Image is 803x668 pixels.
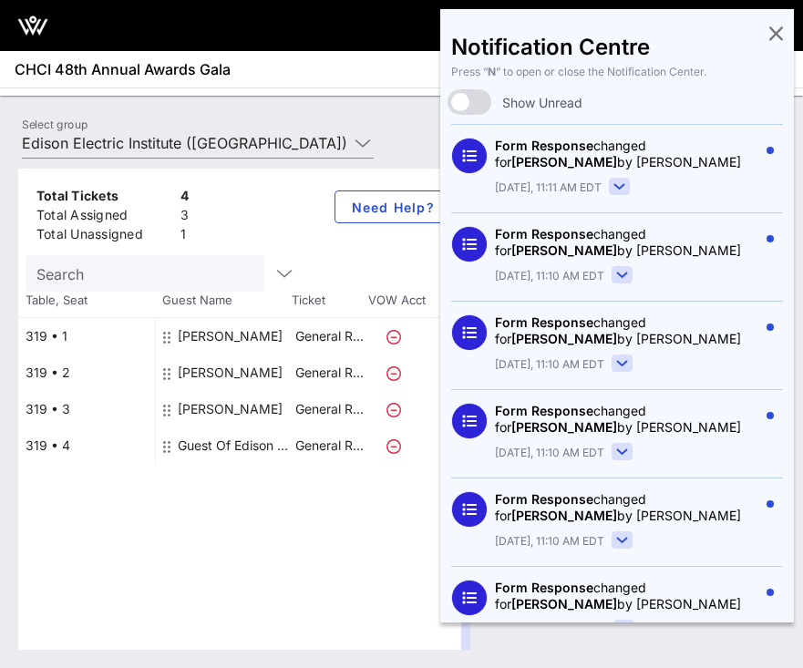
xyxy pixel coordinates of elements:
[495,314,757,347] div: changed for by [PERSON_NAME]
[495,580,593,595] span: Form Response
[15,58,231,80] span: CHCI 48th Annual Awards Gala
[495,622,606,638] span: [DATE], 11:09 AM EDT
[495,356,604,373] span: [DATE], 11:10 AM EDT
[18,292,155,310] span: Table, Seat
[495,226,757,259] div: changed for by [PERSON_NAME]
[293,391,365,427] p: General R…
[36,225,173,248] div: Total Unassigned
[180,225,189,248] div: 1
[293,355,365,391] p: General R…
[511,154,617,170] span: [PERSON_NAME]
[495,491,757,524] div: changed for by [PERSON_NAME]
[36,206,173,229] div: Total Assigned
[293,318,365,355] p: General R…
[495,180,602,196] span: [DATE], 11:11 AM EDT
[488,65,496,78] b: N
[451,64,783,80] div: Press “ ” to open or close the Notification Center.
[495,403,593,418] span: Form Response
[495,445,604,461] span: [DATE], 11:10 AM EDT
[178,427,293,464] div: Guest Of Edison Electric Institute
[18,391,155,427] div: 319 • 3
[502,94,582,111] span: Show Unread
[180,206,189,229] div: 3
[178,318,283,355] div: Kwame Canty
[451,38,783,57] div: Notification Centre
[18,427,155,464] div: 319 • 4
[511,419,617,435] span: [PERSON_NAME]
[292,292,365,310] span: Ticket
[18,355,155,391] div: 319 • 2
[293,427,365,464] p: General R…
[495,403,757,436] div: changed for by [PERSON_NAME]
[495,314,593,330] span: Form Response
[335,190,450,223] button: Need Help?
[18,318,155,355] div: 319 • 1
[511,242,617,258] span: [PERSON_NAME]
[22,118,88,131] label: Select group
[511,331,617,346] span: [PERSON_NAME]
[495,533,604,550] span: [DATE], 11:10 AM EDT
[495,580,757,612] div: changed for by [PERSON_NAME]
[178,391,283,427] div: David L. Botello
[511,596,617,611] span: [PERSON_NAME]
[495,268,604,284] span: [DATE], 11:10 AM EDT
[495,226,593,242] span: Form Response
[350,200,435,215] span: Need Help?
[495,138,593,153] span: Form Response
[155,292,292,310] span: Guest Name
[495,138,757,170] div: changed for by [PERSON_NAME]
[178,355,283,391] div: Jose Atilio Hernandez
[495,491,593,507] span: Form Response
[511,508,617,523] span: [PERSON_NAME]
[365,292,428,310] span: VOW Acct
[180,187,189,210] div: 4
[36,187,173,210] div: Total Tickets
